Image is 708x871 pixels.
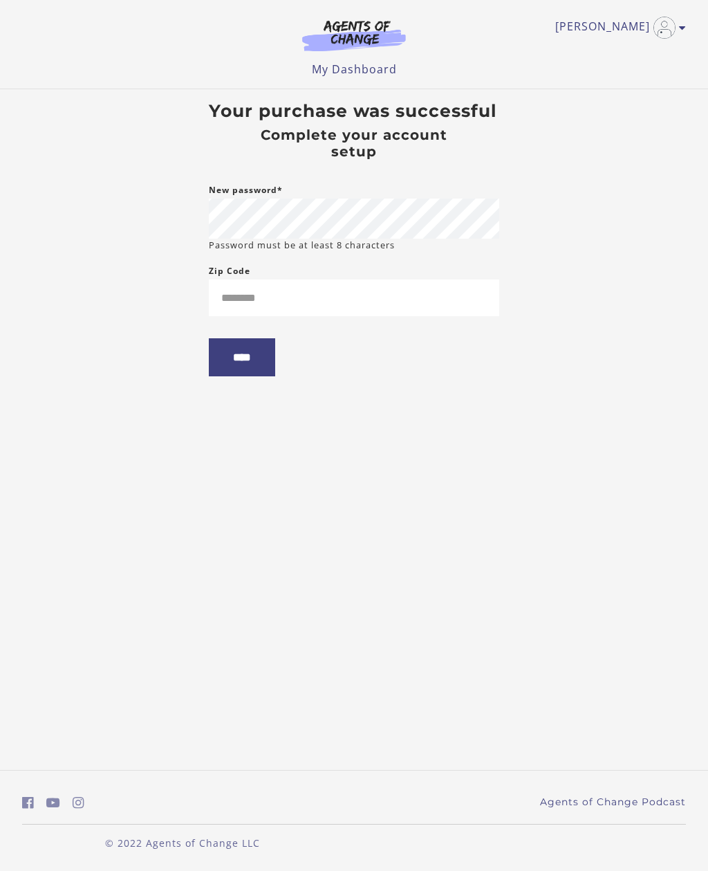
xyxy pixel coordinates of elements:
h3: Your purchase was successful [209,100,499,121]
i: https://www.youtube.com/c/AgentsofChangeTestPrepbyMeaganMitchell (Open in a new window) [46,796,60,809]
i: https://www.facebook.com/groups/aswbtestprep (Open in a new window) [22,796,34,809]
a: Toggle menu [555,17,679,39]
a: https://www.facebook.com/groups/aswbtestprep (Open in a new window) [22,793,34,813]
small: Password must be at least 8 characters [209,239,395,252]
h4: Complete your account setup [238,127,470,160]
i: https://www.instagram.com/agentsofchangeprep/ (Open in a new window) [73,796,84,809]
p: © 2022 Agents of Change LLC [22,836,343,850]
label: Zip Code [209,263,250,279]
a: Agents of Change Podcast [540,795,686,809]
a: https://www.instagram.com/agentsofchangeprep/ (Open in a new window) [73,793,84,813]
a: https://www.youtube.com/c/AgentsofChangeTestPrepbyMeaganMitchell (Open in a new window) [46,793,60,813]
img: Agents of Change Logo [288,19,420,51]
a: My Dashboard [312,62,397,77]
label: New password* [209,182,283,199]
